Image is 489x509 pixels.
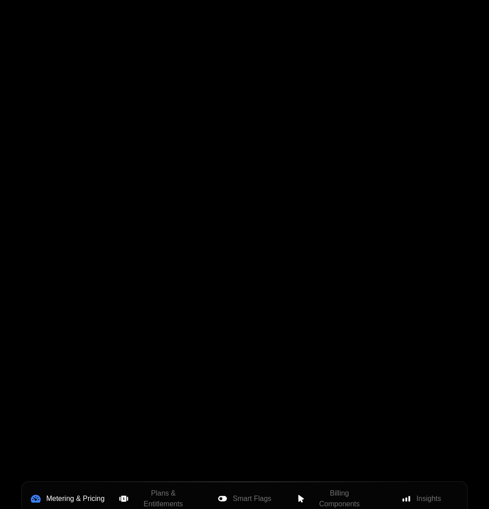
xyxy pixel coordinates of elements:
span: Metering & Pricing [46,493,105,504]
span: Smart Flags [233,493,271,504]
span: Insights [417,493,441,504]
